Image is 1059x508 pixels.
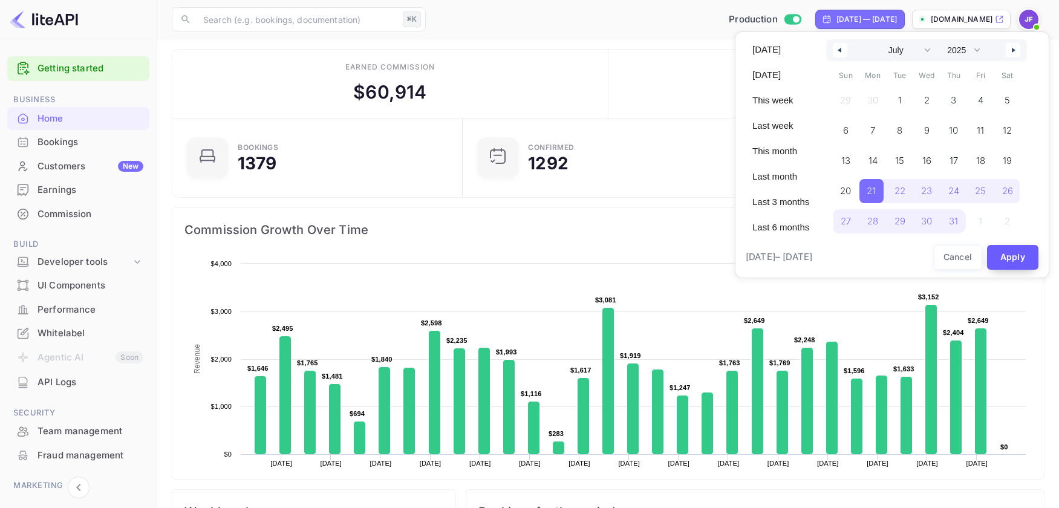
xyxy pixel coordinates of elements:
button: This month [745,141,816,161]
button: 24 [940,176,967,200]
span: 8 [897,120,902,142]
span: 17 [950,150,958,172]
span: 24 [948,180,959,202]
span: 26 [1002,180,1013,202]
span: 20 [840,180,851,202]
span: 2 [924,90,930,111]
button: 31 [940,206,967,230]
span: 28 [867,210,878,232]
button: [DATE] [745,39,816,60]
button: Last week [745,116,816,136]
span: [DATE] – [DATE] [746,250,812,264]
button: This week [745,90,816,111]
button: 23 [913,176,940,200]
button: [DATE] [745,65,816,85]
button: Last month [745,166,816,187]
button: 12 [994,116,1022,140]
span: 1 [898,90,902,111]
span: Sat [994,66,1022,85]
button: 17 [940,146,967,170]
button: 3 [940,85,967,109]
span: 3 [951,90,956,111]
span: 16 [922,150,931,172]
span: Sun [832,66,859,85]
button: 13 [832,146,859,170]
button: 18 [967,146,994,170]
span: 30 [921,210,932,232]
button: 20 [832,176,859,200]
button: 14 [859,146,887,170]
button: 30 [913,206,940,230]
button: 8 [886,116,913,140]
button: 16 [913,146,940,170]
span: 9 [924,120,930,142]
button: Last 6 months [745,217,816,238]
button: 7 [859,116,887,140]
span: 10 [949,120,958,142]
span: 15 [895,150,904,172]
button: 22 [886,176,913,200]
span: 23 [921,180,932,202]
span: 14 [868,150,878,172]
span: 4 [978,90,983,111]
span: 21 [867,180,876,202]
button: Cancel [934,245,982,270]
button: 2 [913,85,940,109]
button: 27 [832,206,859,230]
span: 19 [1003,150,1012,172]
button: 29 [886,206,913,230]
button: 25 [967,176,994,200]
span: 13 [841,150,850,172]
button: 28 [859,206,887,230]
span: 7 [870,120,875,142]
span: Tue [886,66,913,85]
span: 27 [841,210,851,232]
button: 15 [886,146,913,170]
span: 12 [1003,120,1012,142]
span: 18 [976,150,985,172]
button: 10 [940,116,967,140]
span: 11 [977,120,984,142]
span: 6 [843,120,849,142]
span: 29 [894,210,905,232]
button: 11 [967,116,994,140]
span: Thu [940,66,967,85]
span: 5 [1005,90,1010,111]
button: 4 [967,85,994,109]
button: 9 [913,116,940,140]
span: 22 [894,180,905,202]
button: 5 [994,85,1022,109]
button: 19 [994,146,1022,170]
span: Mon [859,66,887,85]
span: 25 [975,180,986,202]
span: Fri [967,66,994,85]
button: 6 [832,116,859,140]
button: Last 3 months [745,192,816,212]
span: 31 [949,210,958,232]
span: Wed [913,66,940,85]
button: 21 [859,176,887,200]
button: 1 [886,85,913,109]
button: 26 [994,176,1022,200]
button: Apply [987,245,1039,270]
